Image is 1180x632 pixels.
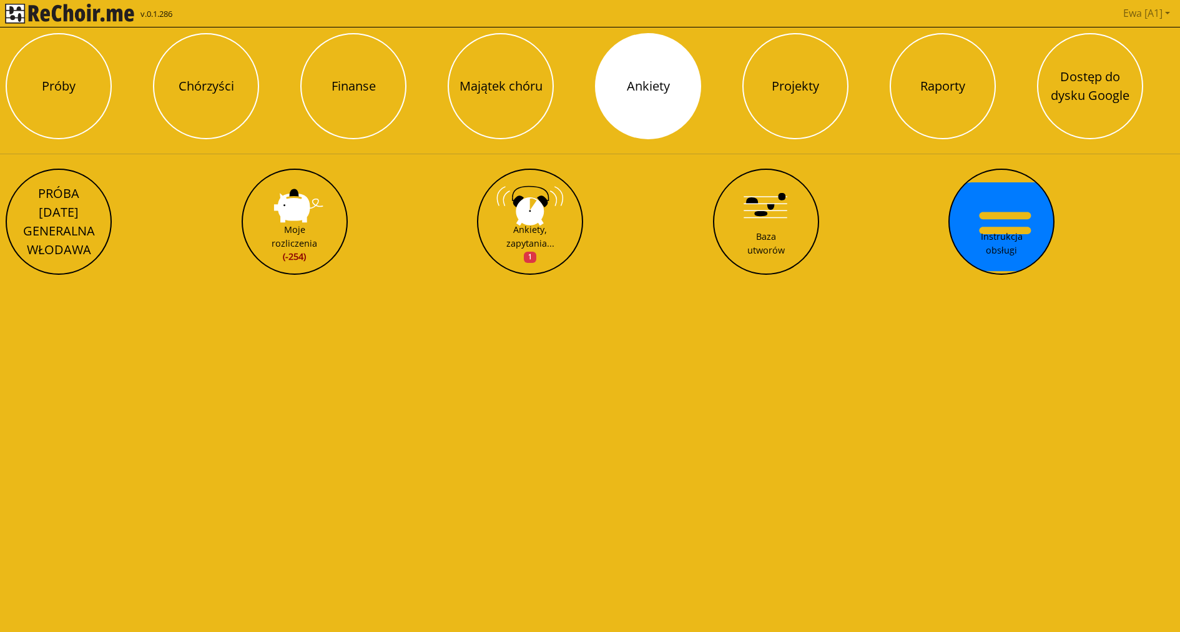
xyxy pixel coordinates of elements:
img: rekłajer mi [5,4,134,24]
button: Majątek chóru [448,33,554,139]
button: Instrukcja obsługi [948,169,1055,275]
button: Chórzyści [153,33,259,139]
div: Ankiety, zapytania... [506,223,554,264]
button: Dostęp do dysku Google [1037,33,1143,139]
button: Ankiety, zapytania...1 [477,169,583,275]
button: Finanse [300,33,406,139]
div: Moje rozliczenia [272,223,317,264]
button: Projekty [742,33,848,139]
span: (-254) [272,250,317,264]
div: Instrukcja obsługi [981,230,1023,257]
a: Ewa [A1] [1118,1,1175,26]
button: Raporty [890,33,996,139]
button: Próby [6,33,112,139]
button: Ankiety [595,33,701,139]
span: 1 [524,252,536,263]
button: Moje rozliczenia(-254) [242,169,348,275]
div: Baza utworów [747,230,785,257]
button: PRÓBA [DATE] GENERALNA WŁODAWA [6,169,112,275]
span: v.0.1.286 [140,8,172,21]
button: Baza utworów [713,169,819,275]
